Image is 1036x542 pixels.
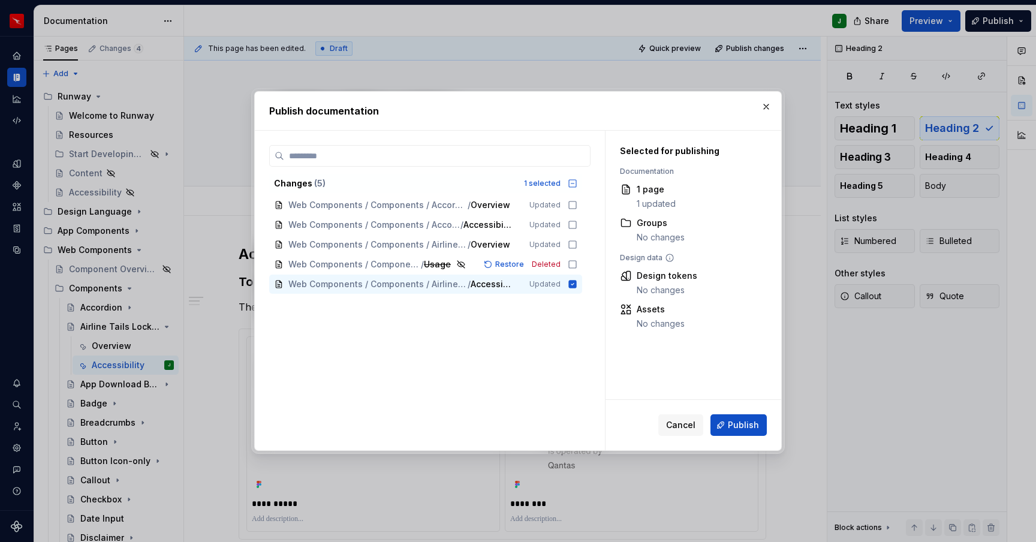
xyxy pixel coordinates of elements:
[637,217,685,229] div: Groups
[288,219,460,231] span: Web Components / Components / Accordion
[424,258,451,270] span: Usage
[666,419,695,431] span: Cancel
[637,284,697,296] div: No changes
[620,253,761,263] div: Design data
[269,104,767,118] h2: Publish documentation
[620,167,761,176] div: Documentation
[524,179,561,188] div: 1 selected
[529,220,561,230] span: Updated
[710,414,767,436] button: Publish
[637,183,676,195] div: 1 page
[471,278,513,290] span: Accessibility
[637,198,676,210] div: 1 updated
[637,318,685,330] div: No changes
[658,414,703,436] button: Cancel
[471,199,510,211] span: Overview
[529,279,561,289] span: Updated
[468,199,471,211] span: /
[288,278,468,290] span: Web Components / Components / Airline Tails Lockup
[480,258,529,270] button: Restore
[314,178,326,188] span: ( 5 )
[495,260,524,269] span: Restore
[274,177,517,189] div: Changes
[421,258,424,270] span: /
[637,231,685,243] div: No changes
[529,200,561,210] span: Updated
[288,258,421,270] span: Web Components / Components / Airline Tails Lockup
[288,199,468,211] span: Web Components / Components / Accordion
[460,219,463,231] span: /
[637,303,685,315] div: Assets
[471,239,510,251] span: Overview
[728,419,759,431] span: Publish
[620,145,761,157] div: Selected for publishing
[463,219,513,231] span: Accessibility
[468,278,471,290] span: /
[288,239,468,251] span: Web Components / Components / Airline Tails Lockup
[637,270,697,282] div: Design tokens
[532,260,561,269] span: Deleted
[529,240,561,249] span: Updated
[468,239,471,251] span: /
